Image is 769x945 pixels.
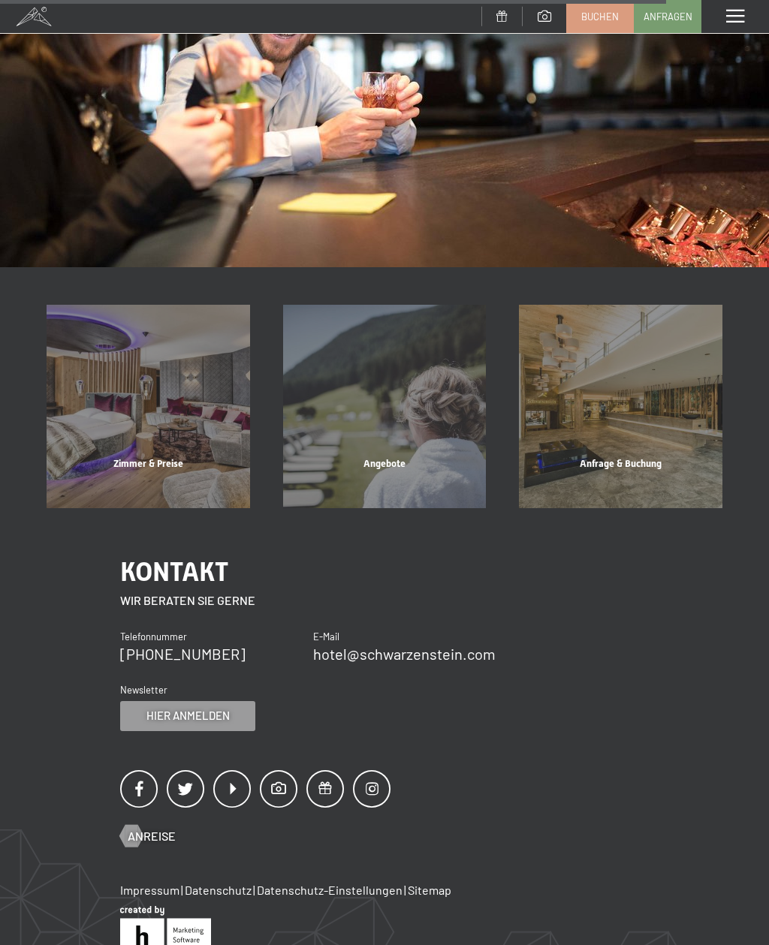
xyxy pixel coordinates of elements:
[113,458,183,469] span: Zimmer & Preise
[146,708,230,724] span: Hier anmelden
[635,1,701,32] a: Anfragen
[644,10,692,23] span: Anfragen
[257,883,403,897] a: Datenschutz-Einstellungen
[120,556,228,587] span: Kontakt
[120,828,176,844] a: Anreise
[363,458,406,469] span: Angebote
[502,305,739,508] a: Im Top-Hotel in Südtirol all inclusive urlauben Anfrage & Buchung
[567,1,633,32] a: Buchen
[185,883,252,897] a: Datenschutz
[253,883,255,897] span: |
[313,631,339,643] span: E-Mail
[580,458,662,469] span: Anfrage & Buchung
[408,883,451,897] a: Sitemap
[120,684,167,696] span: Newsletter
[267,305,503,508] a: Im Top-Hotel in Südtirol all inclusive urlauben Angebote
[128,828,176,844] span: Anreise
[120,593,255,607] span: Wir beraten Sie gerne
[313,645,496,663] a: hotel@schwarzenstein.com
[581,10,619,23] span: Buchen
[120,631,187,643] span: Telefonnummer
[404,883,406,897] span: |
[30,305,267,508] a: Im Top-Hotel in Südtirol all inclusive urlauben Zimmer & Preise
[120,883,179,897] a: Impressum
[181,883,183,897] span: |
[120,645,246,663] a: [PHONE_NUMBER]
